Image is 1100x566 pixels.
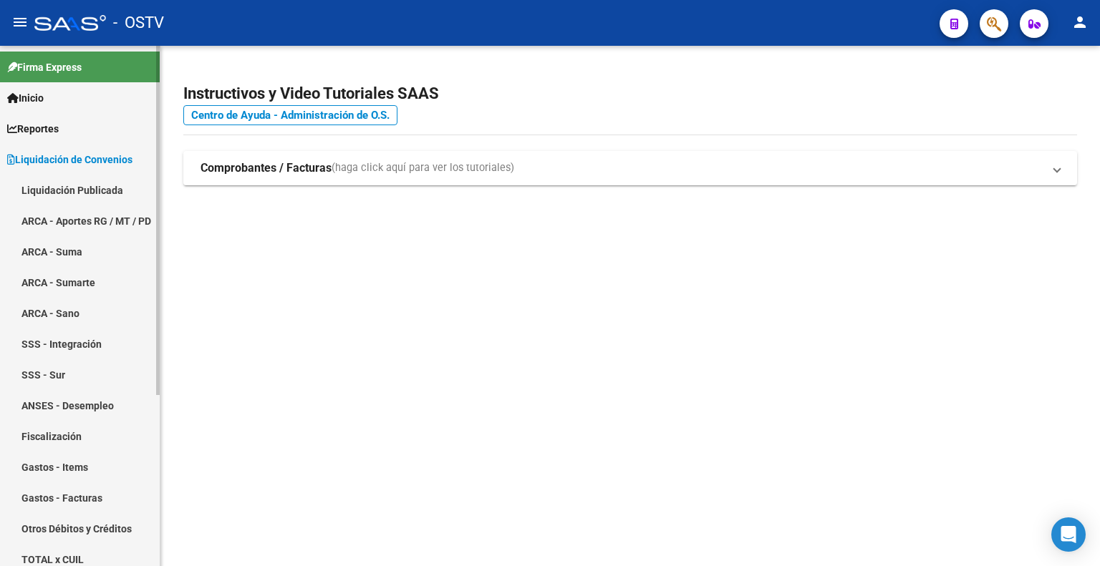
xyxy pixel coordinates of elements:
mat-icon: menu [11,14,29,31]
a: Centro de Ayuda - Administración de O.S. [183,105,397,125]
span: Reportes [7,121,59,137]
span: (haga click aquí para ver los tutoriales) [332,160,514,176]
strong: Comprobantes / Facturas [201,160,332,176]
mat-icon: person [1071,14,1089,31]
mat-expansion-panel-header: Comprobantes / Facturas(haga click aquí para ver los tutoriales) [183,151,1077,185]
span: Firma Express [7,59,82,75]
span: Liquidación de Convenios [7,152,132,167]
div: Open Intercom Messenger [1051,517,1086,552]
span: - OSTV [113,7,164,39]
h2: Instructivos y Video Tutoriales SAAS [183,80,1077,107]
span: Inicio [7,90,44,106]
